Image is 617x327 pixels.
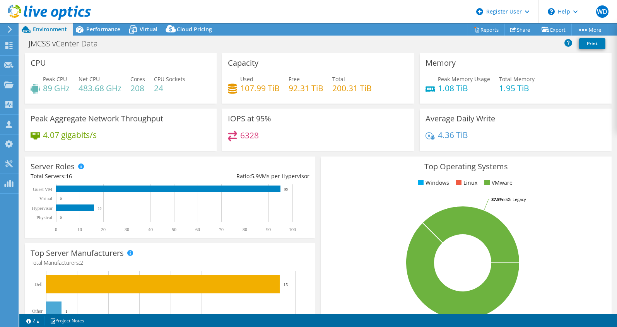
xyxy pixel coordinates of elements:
text: 40 [148,227,153,232]
text: Guest VM [33,187,52,192]
text: 60 [195,227,200,232]
h4: 4.07 gigabits/s [43,131,97,139]
span: Virtual [140,26,157,33]
h1: JMCSS vCenter Data [25,39,110,48]
span: Net CPU [79,75,100,83]
text: 0 [55,227,57,232]
text: 16 [98,206,102,210]
text: Hypervisor [32,206,53,211]
h4: 4.36 TiB [438,131,468,139]
h4: 483.68 GHz [79,84,121,92]
span: Peak Memory Usage [438,75,490,83]
text: 70 [219,227,224,232]
text: 100 [289,227,296,232]
a: More [571,24,607,36]
span: Total [332,75,345,83]
h4: 24 [154,84,185,92]
span: Total Memory [499,75,535,83]
svg: \n [548,8,555,15]
text: 95 [284,187,288,191]
text: Dell [34,282,43,287]
text: 90 [266,227,271,232]
text: 50 [172,227,176,232]
h3: IOPS at 95% [228,114,271,123]
text: 30 [125,227,129,232]
a: Export [536,24,572,36]
span: Performance [86,26,120,33]
span: Cloud Pricing [177,26,212,33]
span: CPU Sockets [154,75,185,83]
a: Print [579,38,605,49]
h3: Average Daily Write [426,114,495,123]
text: Other [32,308,43,314]
text: 15 [284,282,288,287]
a: Share [504,24,536,36]
h4: 208 [130,84,145,92]
h4: 1.08 TiB [438,84,490,92]
h3: Memory [426,59,456,67]
div: Ratio: VMs per Hypervisor [170,172,310,181]
h3: Top Server Manufacturers [31,249,124,257]
a: Project Notes [44,316,90,325]
text: 20 [101,227,106,232]
h4: Total Manufacturers: [31,259,309,267]
span: 2 [80,259,83,266]
text: Virtual [39,196,53,201]
tspan: 37.5% [491,196,503,202]
h3: Server Roles [31,162,75,171]
li: Windows [416,179,449,187]
span: 16 [66,172,72,180]
text: 0 [60,197,62,201]
h3: Capacity [228,59,258,67]
a: 2 [21,316,45,325]
span: WD [596,5,608,18]
h4: 200.31 TiB [332,84,372,92]
text: 0 [60,216,62,220]
span: Environment [33,26,67,33]
h3: CPU [31,59,46,67]
h3: Peak Aggregate Network Throughput [31,114,163,123]
text: Physical [36,215,52,220]
span: Cores [130,75,145,83]
h3: Top Operating Systems [326,162,605,171]
li: VMware [482,179,513,187]
h4: 89 GHz [43,84,70,92]
text: 80 [243,227,247,232]
div: Total Servers: [31,172,170,181]
text: 1 [65,309,68,313]
tspan: ESXi Legacy [503,196,526,202]
span: Free [289,75,300,83]
span: 5.9 [251,172,259,180]
span: Peak CPU [43,75,67,83]
h4: 107.99 TiB [240,84,280,92]
text: 10 [77,227,82,232]
span: Used [240,75,253,83]
h4: 1.95 TiB [499,84,535,92]
h4: 6328 [240,131,259,140]
h4: 92.31 TiB [289,84,323,92]
li: Linux [454,179,477,187]
a: Reports [468,24,505,36]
